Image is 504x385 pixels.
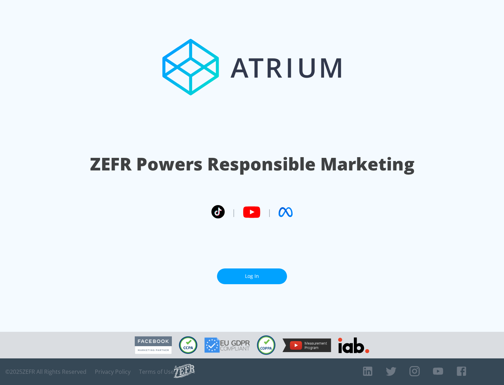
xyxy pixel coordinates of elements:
img: CCPA Compliant [179,336,197,354]
span: | [232,207,236,217]
img: Facebook Marketing Partner [135,336,172,354]
a: Log In [217,268,287,284]
span: © 2025 ZEFR All Rights Reserved [5,368,86,375]
a: Terms of Use [139,368,174,375]
img: COPPA Compliant [257,335,275,355]
h1: ZEFR Powers Responsible Marketing [90,152,414,176]
img: GDPR Compliant [204,337,250,353]
img: YouTube Measurement Program [282,338,331,352]
span: | [267,207,272,217]
a: Privacy Policy [95,368,131,375]
img: IAB [338,337,369,353]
